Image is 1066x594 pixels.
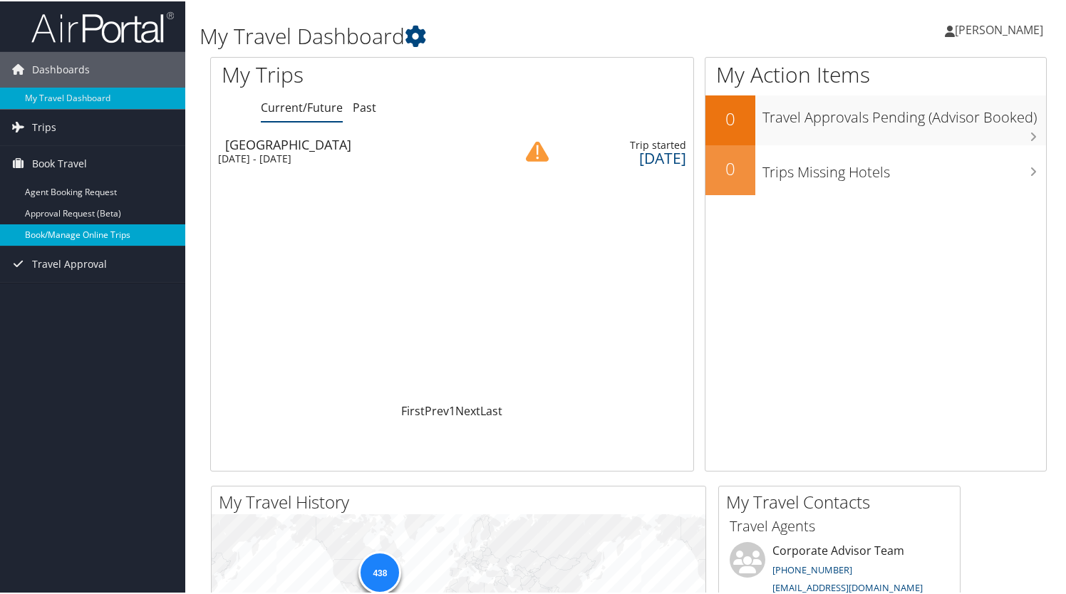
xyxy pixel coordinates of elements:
h1: My Trips [222,58,482,88]
h2: My Travel Contacts [726,489,960,513]
a: First [401,402,425,417]
a: Past [353,98,376,114]
img: airportal-logo.png [31,9,174,43]
a: 1 [449,402,455,417]
div: [DATE] [564,150,686,163]
div: 438 [358,550,401,593]
div: [GEOGRAPHIC_DATA] [225,137,501,150]
div: Trip started [564,137,686,150]
h2: My Travel History [219,489,705,513]
span: [PERSON_NAME] [955,21,1043,36]
a: Last [480,402,502,417]
h1: My Travel Dashboard [200,20,772,50]
a: [EMAIL_ADDRESS][DOMAIN_NAME] [772,580,923,593]
h3: Trips Missing Hotels [762,154,1046,181]
h1: My Action Items [705,58,1046,88]
a: [PERSON_NAME] [945,7,1057,50]
a: Prev [425,402,449,417]
h3: Travel Approvals Pending (Advisor Booked) [762,99,1046,126]
h3: Travel Agents [730,515,949,535]
span: Dashboards [32,51,90,86]
a: [PHONE_NUMBER] [772,562,852,575]
h2: 0 [705,155,755,179]
a: Current/Future [261,98,343,114]
div: [DATE] - [DATE] [218,151,494,164]
a: 0Travel Approvals Pending (Advisor Booked) [705,94,1046,144]
span: Trips [32,108,56,144]
img: alert-flat-solid-caution.png [526,139,549,162]
span: Book Travel [32,145,87,180]
h2: 0 [705,105,755,130]
span: Travel Approval [32,245,107,281]
a: 0Trips Missing Hotels [705,144,1046,194]
a: Next [455,402,480,417]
